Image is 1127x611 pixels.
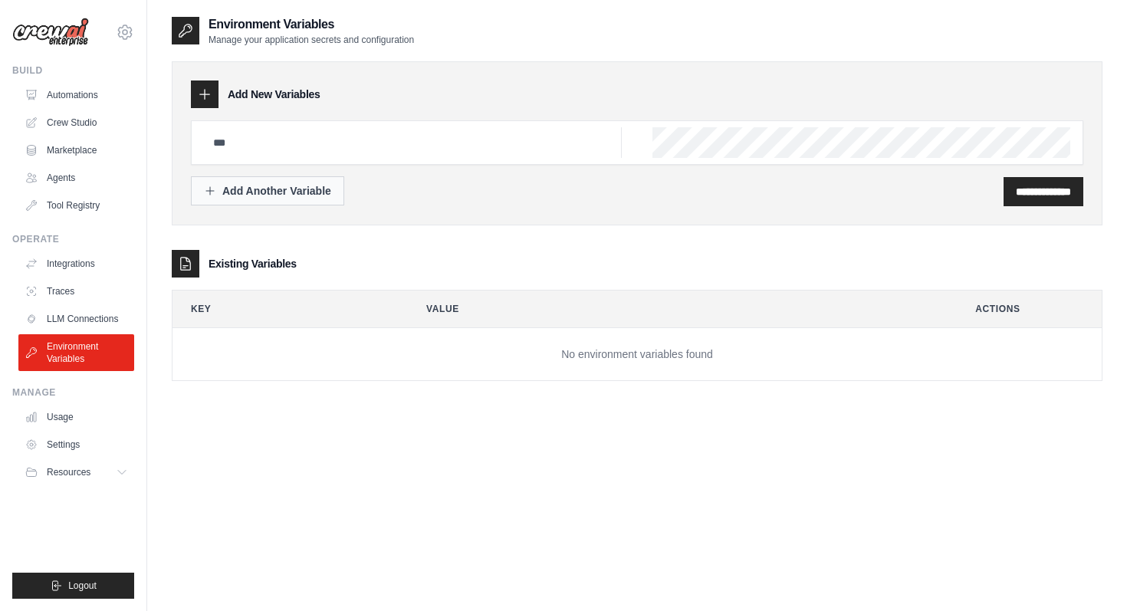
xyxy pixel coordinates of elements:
img: Logo [12,18,89,47]
a: Tool Registry [18,193,134,218]
a: Integrations [18,251,134,276]
a: Agents [18,166,134,190]
p: Manage your application secrets and configuration [209,34,414,46]
a: Automations [18,83,134,107]
th: Actions [957,291,1102,327]
div: Manage [12,386,134,399]
button: Logout [12,573,134,599]
div: Add Another Variable [204,183,331,199]
div: Operate [12,233,134,245]
a: Usage [18,405,134,429]
th: Key [172,291,396,327]
h3: Add New Variables [228,87,320,102]
a: Environment Variables [18,334,134,371]
td: No environment variables found [172,328,1102,381]
a: Marketplace [18,138,134,163]
span: Resources [47,466,90,478]
a: LLM Connections [18,307,134,331]
div: Build [12,64,134,77]
span: Logout [68,580,97,592]
button: Add Another Variable [191,176,344,205]
h2: Environment Variables [209,15,414,34]
a: Crew Studio [18,110,134,135]
th: Value [408,291,945,327]
button: Resources [18,460,134,485]
a: Traces [18,279,134,304]
h3: Existing Variables [209,256,297,271]
a: Settings [18,432,134,457]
